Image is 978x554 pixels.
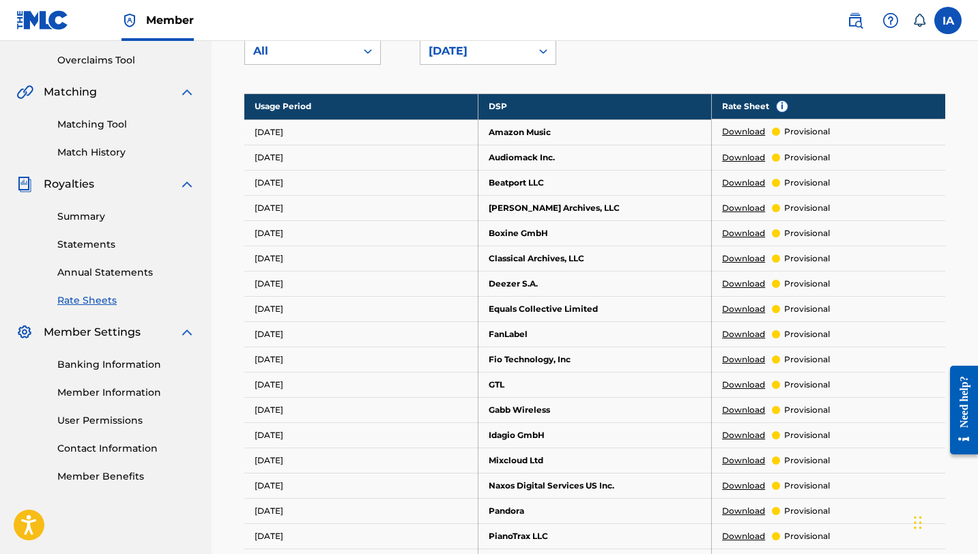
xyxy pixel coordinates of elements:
[478,119,711,145] td: Amazon Music
[478,93,711,119] th: DSP
[244,321,478,347] td: [DATE]
[777,101,788,112] span: i
[784,303,830,315] p: provisional
[478,422,711,448] td: Idagio GmbH
[912,14,926,27] div: Notifications
[179,324,195,340] img: expand
[244,498,478,523] td: [DATE]
[16,176,33,192] img: Royalties
[722,202,765,214] a: Download
[244,170,478,195] td: [DATE]
[57,117,195,132] a: Matching Tool
[478,498,711,523] td: Pandora
[478,271,711,296] td: Deezer S.A.
[244,372,478,397] td: [DATE]
[478,296,711,321] td: Equals Collective Limited
[722,530,765,542] a: Download
[784,379,830,391] p: provisional
[244,220,478,246] td: [DATE]
[244,523,478,549] td: [DATE]
[179,176,195,192] img: expand
[57,209,195,224] a: Summary
[784,177,830,189] p: provisional
[882,12,899,29] img: help
[722,303,765,315] a: Download
[244,246,478,271] td: [DATE]
[244,195,478,220] td: [DATE]
[784,454,830,467] p: provisional
[244,422,478,448] td: [DATE]
[478,448,711,473] td: Mixcloud Ltd
[784,480,830,492] p: provisional
[784,530,830,542] p: provisional
[784,202,830,214] p: provisional
[478,195,711,220] td: [PERSON_NAME] Archives, LLC
[244,119,478,145] td: [DATE]
[44,176,94,192] span: Royalties
[57,441,195,456] a: Contact Information
[179,84,195,100] img: expand
[722,505,765,517] a: Download
[478,473,711,498] td: Naxos Digital Services US Inc.
[57,237,195,252] a: Statements
[244,296,478,321] td: [DATE]
[57,469,195,484] a: Member Benefits
[722,480,765,492] a: Download
[429,43,523,59] div: [DATE]
[478,347,711,372] td: Fio Technology, Inc
[940,355,978,465] iframe: Resource Center
[722,379,765,391] a: Download
[784,353,830,366] p: provisional
[784,328,830,340] p: provisional
[244,448,478,473] td: [DATE]
[784,227,830,239] p: provisional
[16,84,33,100] img: Matching
[57,265,195,280] a: Annual Statements
[478,246,711,271] td: Classical Archives, LLC
[57,413,195,428] a: User Permissions
[244,473,478,498] td: [DATE]
[784,505,830,517] p: provisional
[478,321,711,347] td: FanLabel
[57,358,195,372] a: Banking Information
[57,385,195,400] a: Member Information
[784,151,830,164] p: provisional
[478,397,711,422] td: Gabb Wireless
[44,84,97,100] span: Matching
[16,324,33,340] img: Member Settings
[722,126,765,138] a: Download
[244,93,478,119] th: Usage Period
[847,12,863,29] img: search
[712,93,945,119] th: Rate Sheet
[784,252,830,265] p: provisional
[722,151,765,164] a: Download
[244,347,478,372] td: [DATE]
[722,454,765,467] a: Download
[244,145,478,170] td: [DATE]
[478,170,711,195] td: Beatport LLC
[784,429,830,441] p: provisional
[244,271,478,296] td: [DATE]
[57,145,195,160] a: Match History
[722,404,765,416] a: Download
[722,328,765,340] a: Download
[57,293,195,308] a: Rate Sheets
[910,489,978,554] iframe: Chat Widget
[722,177,765,189] a: Download
[722,227,765,239] a: Download
[784,404,830,416] p: provisional
[722,278,765,290] a: Download
[722,353,765,366] a: Download
[842,7,869,34] a: Public Search
[146,12,194,28] span: Member
[57,53,195,68] a: Overclaims Tool
[244,397,478,422] td: [DATE]
[478,372,711,397] td: GTL
[722,252,765,265] a: Download
[784,278,830,290] p: provisional
[16,10,69,30] img: MLC Logo
[478,523,711,549] td: PianoTrax LLC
